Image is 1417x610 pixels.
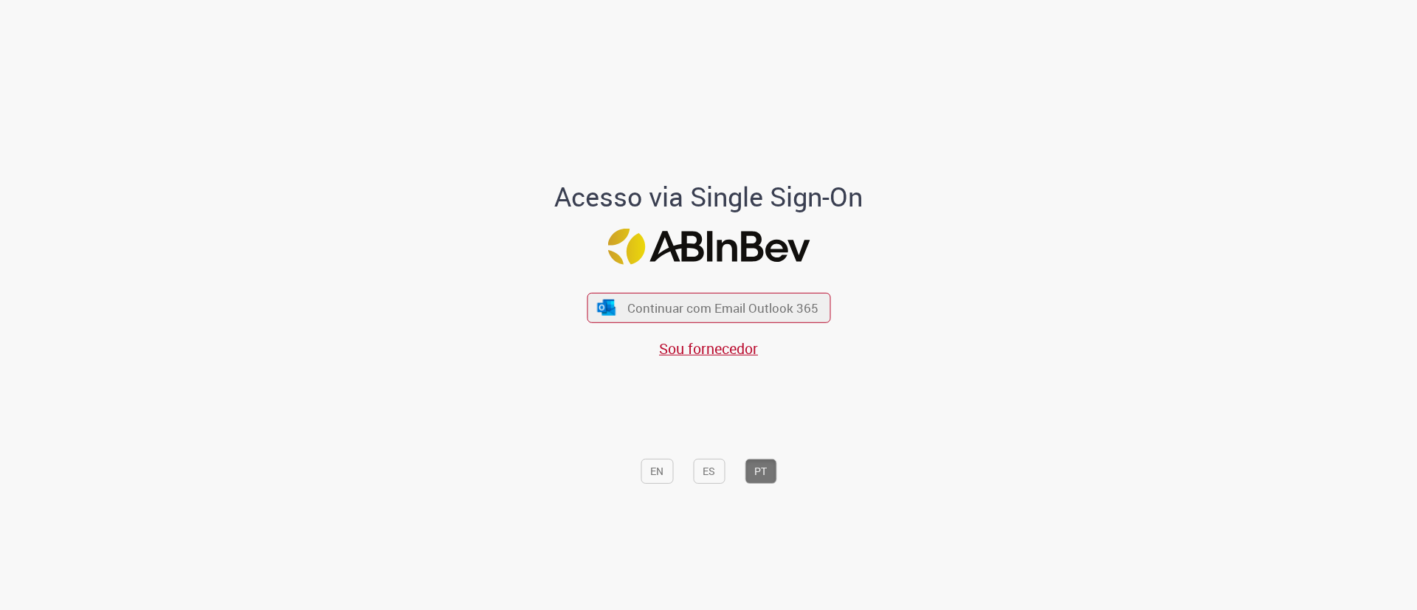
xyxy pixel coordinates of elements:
h1: Acesso via Single Sign-On [504,182,914,212]
button: PT [745,459,776,484]
button: ES [693,459,725,484]
img: ícone Azure/Microsoft 360 [596,299,617,315]
button: ícone Azure/Microsoft 360 Continuar com Email Outlook 365 [587,293,830,323]
a: Sou fornecedor [659,339,758,358]
button: EN [641,459,673,484]
span: Continuar com Email Outlook 365 [627,299,818,316]
img: Logo ABInBev [607,229,810,265]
